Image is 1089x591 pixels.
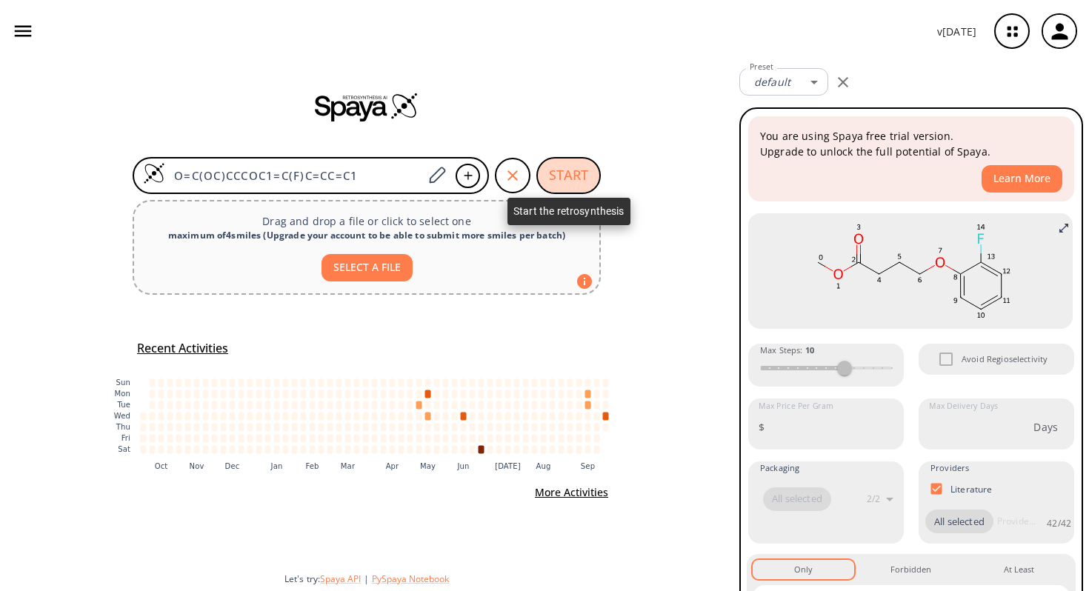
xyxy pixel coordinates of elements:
span: Providers [930,461,969,475]
g: y-axis tick label [114,378,130,453]
div: maximum of 4 smiles ( Upgrade your account to be able to submit more smiles per batch ) [146,229,587,242]
img: Spaya logo [315,92,419,121]
div: Let's try: [284,572,727,585]
text: Mon [114,390,130,398]
text: Jan [270,462,283,470]
text: Jun [456,462,469,470]
span: All selected [763,492,831,507]
span: All selected [925,515,993,530]
div: Only [794,563,813,576]
button: PySpaya Notebook [372,572,449,585]
text: Thu [116,423,130,431]
label: Max Price Per Gram [759,401,833,412]
text: Sun [116,378,130,387]
p: $ [759,419,765,435]
em: default [754,75,790,89]
text: Tue [116,401,130,409]
p: Days [1033,419,1058,435]
button: Learn More [982,165,1062,193]
button: SELECT A FILE [322,254,413,281]
p: 42 / 42 [1047,517,1071,530]
p: You are using Spaya free trial version. Upgrade to unlock the full potential of Spaya. [760,128,1062,159]
text: [DATE] [495,462,521,470]
div: Forbidden [890,563,931,576]
p: Literature [950,483,993,495]
span: Avoid Regioselectivity [962,353,1048,366]
img: Logo Spaya [143,162,165,184]
text: Aug [536,462,551,470]
button: Forbidden [860,560,962,579]
div: At Least [1004,563,1034,576]
button: START [536,157,601,194]
text: Feb [305,462,319,470]
p: 2 / 2 [867,492,880,505]
input: Provider name [993,510,1039,533]
text: Sat [118,445,130,453]
div: Start the retrosynthesis [507,198,630,225]
button: At Least [968,560,1070,579]
button: Spaya API [320,572,361,585]
text: Fri [121,434,130,442]
button: Only [753,560,854,579]
button: Recent Activities [131,336,234,361]
p: Drag and drop a file or click to select one [146,213,587,229]
g: x-axis tick label [155,462,596,470]
text: Oct [155,462,168,470]
text: Dec [225,462,240,470]
span: Packaging [760,461,799,475]
button: More Activities [529,479,614,507]
g: cell [141,378,609,453]
text: May [420,462,436,470]
h5: Recent Activities [137,341,228,356]
svg: Full screen [1058,222,1070,234]
strong: 10 [805,344,814,355]
span: Max Steps : [760,344,814,357]
label: Max Delivery Days [929,401,998,412]
text: Mar [341,462,356,470]
svg: O=C(OC)CCCOC1=C(F)C=CC=C1 [759,219,1062,323]
label: Preset [750,61,773,73]
input: Enter SMILES [165,168,423,183]
text: Wed [114,412,130,420]
text: Nov [190,462,204,470]
text: Sep [581,462,595,470]
text: Apr [386,462,399,470]
span: | [361,572,372,585]
p: v [DATE] [937,24,976,39]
